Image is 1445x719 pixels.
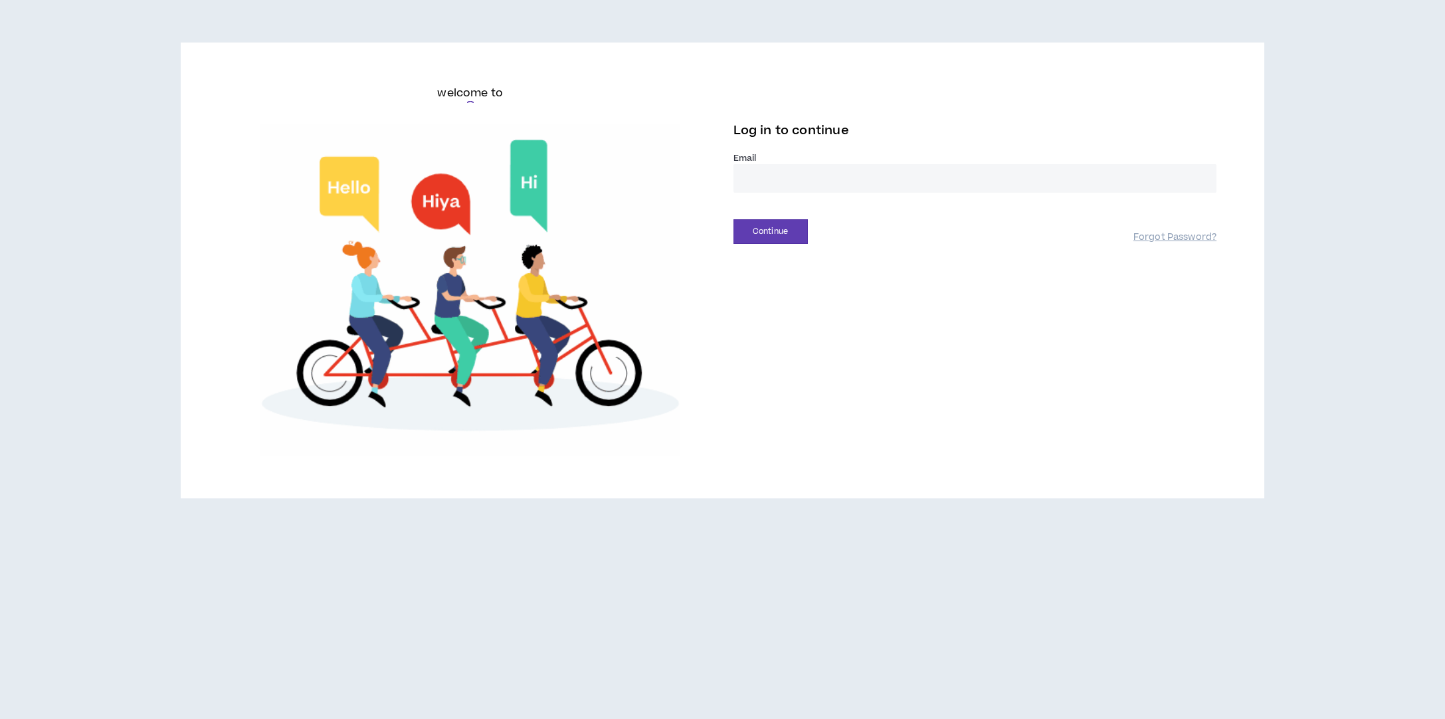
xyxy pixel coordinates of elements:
[733,152,1217,164] label: Email
[229,124,712,456] img: Welcome to Wripple
[733,219,808,244] button: Continue
[1133,231,1216,244] a: Forgot Password?
[437,85,503,101] h6: welcome to
[733,122,849,139] span: Log in to continue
